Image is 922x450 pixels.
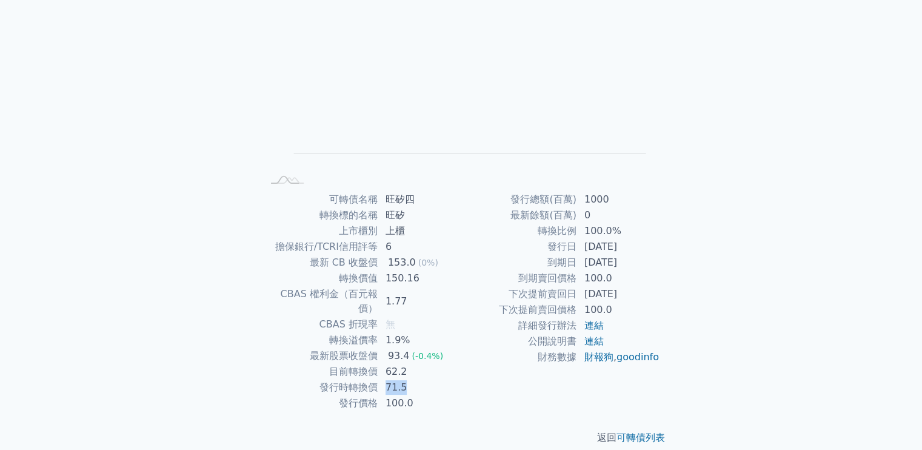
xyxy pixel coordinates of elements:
td: 財務數據 [461,349,577,365]
td: 最新 CB 收盤價 [262,255,378,270]
td: 詳細發行辦法 [461,318,577,334]
td: [DATE] [577,286,660,302]
div: 聊天小工具 [861,392,922,450]
td: 下次提前賣回日 [461,286,577,302]
td: CBAS 折現率 [262,317,378,332]
a: 可轉債列表 [616,432,665,443]
td: 公開說明書 [461,334,577,349]
td: CBAS 權利金（百元報價） [262,286,378,317]
td: 最新股票收盤價 [262,348,378,364]
td: 轉換價值 [262,270,378,286]
td: , [577,349,660,365]
td: 100.0 [577,270,660,286]
td: 上市櫃別 [262,223,378,239]
a: goodinfo [616,351,659,363]
td: 71.5 [378,380,461,395]
g: Chart [282,26,646,171]
td: 100.0 [577,302,660,318]
td: 發行日 [461,239,577,255]
p: 返回 [248,431,675,445]
td: 最新餘額(百萬) [461,207,577,223]
span: (-0.4%) [412,351,443,361]
td: 轉換溢價率 [262,332,378,348]
td: 旺矽 [378,207,461,223]
td: 100.0% [577,223,660,239]
td: 1.9% [378,332,461,348]
td: 1.77 [378,286,461,317]
iframe: Chat Widget [861,392,922,450]
td: 6 [378,239,461,255]
td: 150.16 [378,270,461,286]
td: 100.0 [378,395,461,411]
td: 發行時轉換價 [262,380,378,395]
td: 擔保銀行/TCRI信用評等 [262,239,378,255]
td: 到期賣回價格 [461,270,577,286]
td: 發行價格 [262,395,378,411]
span: 無 [386,318,395,330]
td: 轉換比例 [461,223,577,239]
td: 上櫃 [378,223,461,239]
td: 可轉債名稱 [262,192,378,207]
td: 發行總額(百萬) [461,192,577,207]
td: 0 [577,207,660,223]
div: 93.4 [386,349,412,363]
td: [DATE] [577,255,660,270]
td: 目前轉換價 [262,364,378,380]
a: 連結 [584,335,604,347]
a: 財報狗 [584,351,613,363]
td: 下次提前賣回價格 [461,302,577,318]
div: 153.0 [386,255,418,270]
a: 連結 [584,320,604,331]
span: (0%) [418,258,438,267]
td: 旺矽四 [378,192,461,207]
td: 62.2 [378,364,461,380]
td: 轉換標的名稱 [262,207,378,223]
td: 到期日 [461,255,577,270]
td: [DATE] [577,239,660,255]
td: 1000 [577,192,660,207]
